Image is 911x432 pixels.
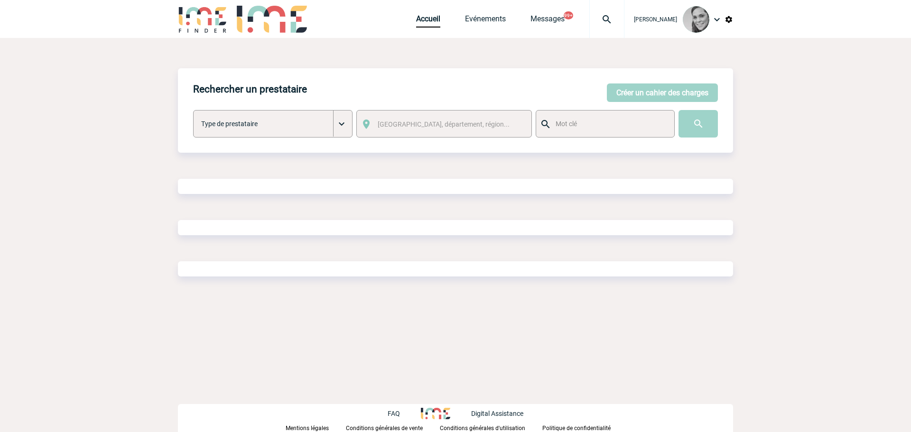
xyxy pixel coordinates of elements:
p: Conditions générales de vente [346,425,423,432]
p: Politique de confidentialité [542,425,611,432]
input: Mot clé [553,118,666,130]
a: FAQ [388,408,421,417]
a: Mentions légales [286,423,346,432]
a: Conditions générales d'utilisation [440,423,542,432]
span: [GEOGRAPHIC_DATA], département, région... [378,120,510,128]
a: Accueil [416,14,440,28]
p: FAQ [388,410,400,417]
img: IME-Finder [178,6,227,33]
button: 99+ [564,11,573,19]
a: Messages [530,14,565,28]
input: Submit [679,110,718,138]
img: 94297-0.png [683,6,709,33]
span: [PERSON_NAME] [634,16,677,23]
a: Evénements [465,14,506,28]
h4: Rechercher un prestataire [193,83,307,95]
p: Conditions générales d'utilisation [440,425,525,432]
img: http://www.idealmeetingsevents.fr/ [421,408,450,419]
a: Conditions générales de vente [346,423,440,432]
p: Mentions légales [286,425,329,432]
a: Politique de confidentialité [542,423,626,432]
p: Digital Assistance [471,410,523,417]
